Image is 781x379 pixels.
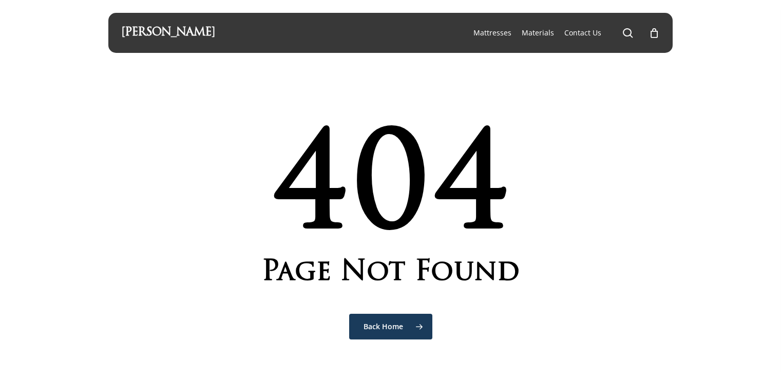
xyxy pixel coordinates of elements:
[522,28,554,38] a: Materials
[564,28,601,37] span: Contact Us
[121,27,215,39] a: [PERSON_NAME]
[468,13,660,53] nav: Main Menu
[364,321,403,332] span: Back Home
[349,314,432,339] a: Back Home
[473,28,511,38] a: Mattresses
[108,130,673,258] h1: 404
[522,28,554,37] span: Materials
[108,262,673,285] h2: Page Not Found
[473,28,511,37] span: Mattresses
[649,27,660,39] a: Cart
[564,28,601,38] a: Contact Us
